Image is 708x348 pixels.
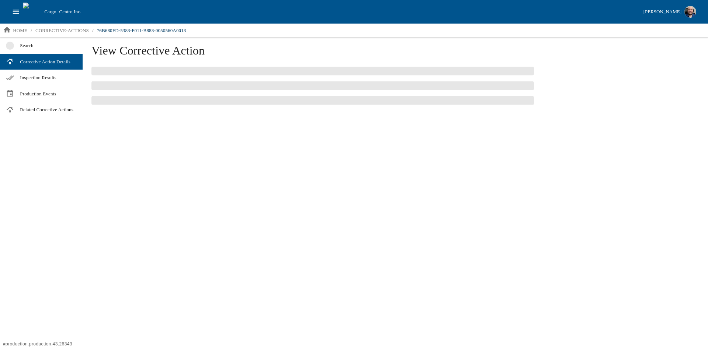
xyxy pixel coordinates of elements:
[23,3,41,21] img: cargo logo
[20,106,77,113] span: Related Corrective Actions
[13,27,27,34] p: home
[20,90,77,98] span: Production Events
[35,27,89,34] p: corrective-actions
[59,9,81,14] span: Centro Inc.
[20,74,77,81] span: Inspection Results
[684,6,696,18] img: Profile image
[641,4,699,20] button: [PERSON_NAME]
[32,25,92,36] a: corrective-actions
[91,43,699,63] h1: View Corrective Action
[31,27,32,34] li: /
[643,8,681,16] div: [PERSON_NAME]
[41,8,640,15] div: Cargo -
[94,25,189,36] a: 76B680FD-5383-F011-B883-0050560A0013
[97,27,186,34] p: 76B680FD-5383-F011-B883-0050560A0013
[20,42,77,49] span: Search
[92,27,94,34] li: /
[9,5,23,19] button: open drawer
[20,58,77,66] span: Corrective Action Details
